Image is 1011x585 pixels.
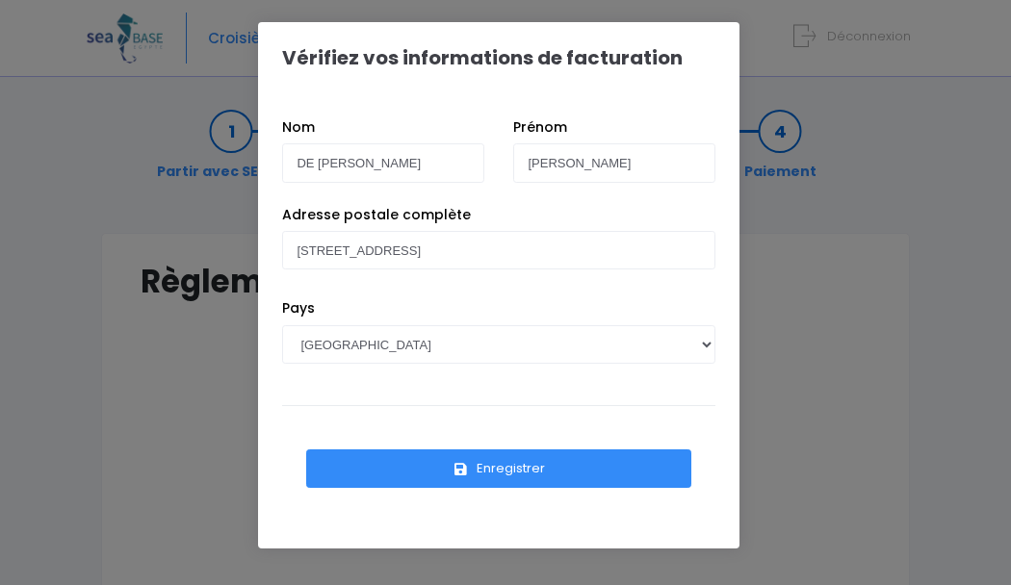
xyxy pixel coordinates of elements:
label: Nom [282,117,315,138]
label: Pays [282,298,315,318]
label: Prénom [513,117,567,138]
button: Enregistrer [306,449,691,488]
label: Adresse postale complète [282,205,471,225]
h1: Vérifiez vos informations de facturation [282,46,683,69]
